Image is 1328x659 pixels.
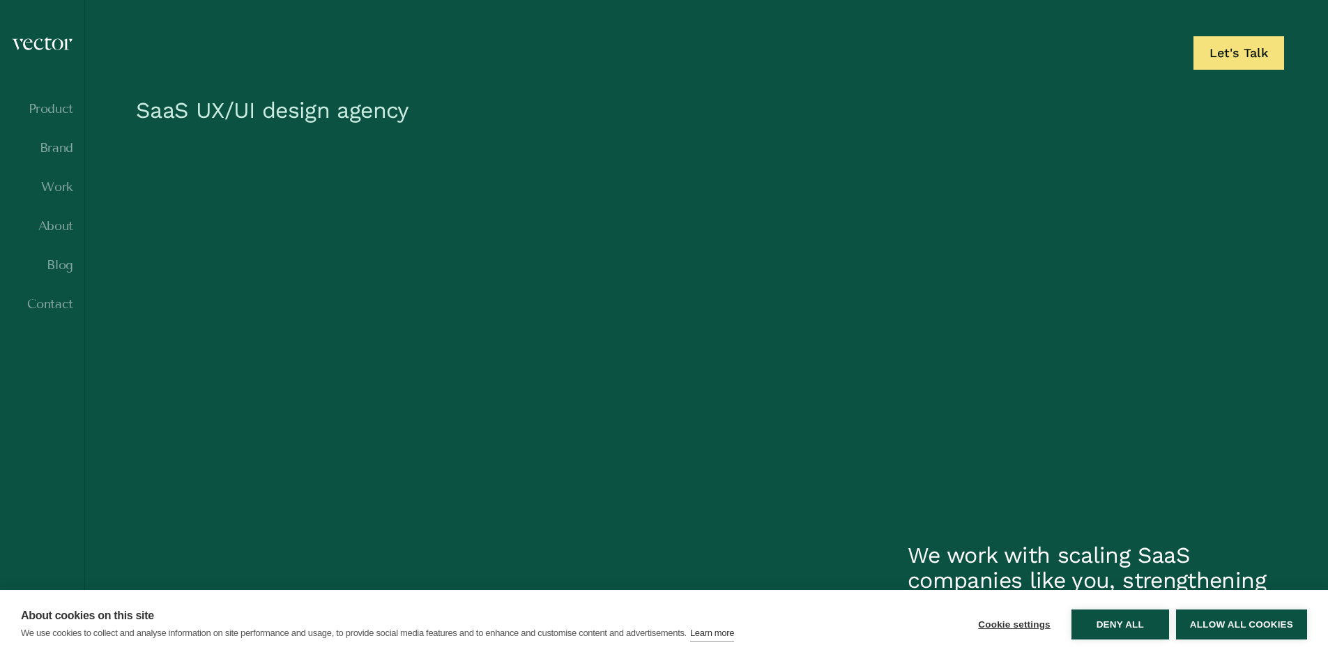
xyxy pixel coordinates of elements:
span: want [486,498,755,618]
span: to [797,498,916,618]
a: Learn more [690,626,734,642]
button: Cookie settings [964,609,1064,639]
h1: SaaS UX/UI design agency [129,89,1284,138]
button: Deny all [1071,609,1169,639]
strong: About cookies on this site [21,609,154,621]
a: Brand [11,141,73,155]
p: We use cookies to collect and analyse information on site performance and usage, to provide socia... [21,628,687,638]
a: Let's Talk [1193,36,1284,70]
button: Allow all cookies [1176,609,1307,639]
span: never [129,498,444,618]
a: Blog [11,258,73,272]
a: Product [11,102,73,116]
a: Contact [11,297,73,311]
span: leave [958,498,1256,618]
a: Work [11,180,73,194]
a: About [11,219,73,233]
